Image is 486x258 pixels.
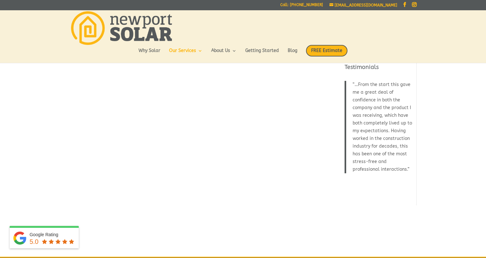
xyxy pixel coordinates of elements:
[280,3,323,10] a: Call: [PHONE_NUMBER]
[71,11,172,45] img: Newport Solar | Solar Energy Optimized.
[306,45,347,56] span: FREE Estimate
[288,48,297,59] a: Blog
[30,231,76,238] div: Google Rating
[245,48,279,59] a: Getting Started
[345,63,412,74] h4: Testimonials
[306,45,347,63] a: FREE Estimate
[139,48,160,59] a: Why Solar
[329,3,397,7] a: [EMAIL_ADDRESS][DOMAIN_NAME]
[30,238,39,245] span: 5.0
[169,48,203,59] a: Our Services
[345,81,412,173] blockquote: …From the start this gave me a great deal of confidence in both the company and the product I was...
[211,48,237,59] a: About Us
